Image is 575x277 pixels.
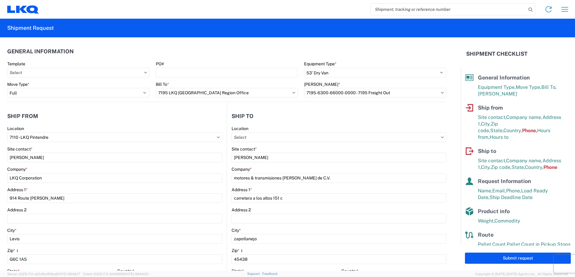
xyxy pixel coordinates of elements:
span: Phone, [506,188,521,194]
span: Product info [478,208,510,214]
label: Site contact [7,146,32,152]
input: Select [232,132,446,142]
label: Address 1 [232,187,252,192]
h2: General Information [7,48,74,54]
span: City, [481,164,491,170]
span: Bill To, [541,84,557,90]
span: Move Type, [516,84,541,90]
label: Address 1 [7,187,28,192]
span: Site contact, [478,158,506,163]
span: Request Information [478,178,531,184]
span: Zip code, [491,164,512,170]
label: Location [232,126,248,131]
span: Name, [478,188,492,194]
h2: Shipment Checklist [466,50,527,58]
input: Select [156,88,298,98]
label: State [232,268,244,274]
span: State, [512,164,525,170]
span: Site contact, [478,114,506,120]
span: Phone, [522,128,537,133]
input: Shipment, tracking or reference number [371,4,526,15]
h2: Shipment Request [7,24,54,32]
span: Client: 2025.17.0-5dd568f [83,272,149,276]
label: Bill To [156,82,169,87]
span: Phone [543,164,557,170]
span: Email, [492,188,506,194]
span: Ship from [478,104,503,111]
span: Commodity [494,218,520,224]
span: Ship Deadline Date [490,195,533,200]
span: [DATE] 08:44:20 [123,272,149,276]
span: [PERSON_NAME] [478,91,517,97]
span: Pallet Count in Pickup Stops equals Pallet Count in delivery stops [478,241,570,254]
input: Select [7,68,149,77]
input: Select [304,88,446,98]
button: Submit request [465,253,571,264]
label: Country [341,268,358,274]
label: Equipment Type [304,61,337,67]
label: Address 2 [7,207,26,213]
span: Country, [503,128,522,133]
span: City, [481,121,491,127]
label: Location [7,126,24,131]
label: Company [7,167,27,172]
span: [DATE] 08:48:17 [56,272,80,276]
label: Move Type [7,82,29,87]
label: Country [117,268,134,274]
h2: Ship from [7,113,38,119]
span: Pallet Count, [478,241,507,247]
span: Company name, [506,158,543,163]
h2: Ship to [232,113,254,119]
span: General Information [478,74,530,81]
span: Server: 2025.17.0-a2fc8bd50ba [7,272,80,276]
span: Ship to [478,148,496,154]
label: Company [232,167,252,172]
a: Support [247,272,262,275]
label: Site contact [232,146,257,152]
span: Hours to [490,134,509,140]
label: City [7,228,17,233]
label: Template [7,61,25,67]
span: Equipment Type, [478,84,516,90]
label: Address 2 [232,207,251,213]
span: State, [490,128,503,133]
a: Feedback [262,272,278,275]
span: Copyright © [DATE]-[DATE] Agistix Inc., All Rights Reserved [475,271,568,277]
label: PO# [156,61,164,67]
label: Zip [232,248,244,253]
span: Company name, [506,114,543,120]
span: Country, [525,164,543,170]
input: Select [7,132,222,142]
label: [PERSON_NAME] [304,82,340,87]
label: State [7,268,20,274]
span: Route [478,232,494,238]
label: City [232,228,241,233]
span: Weight, [478,218,494,224]
label: Zip [7,248,20,253]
